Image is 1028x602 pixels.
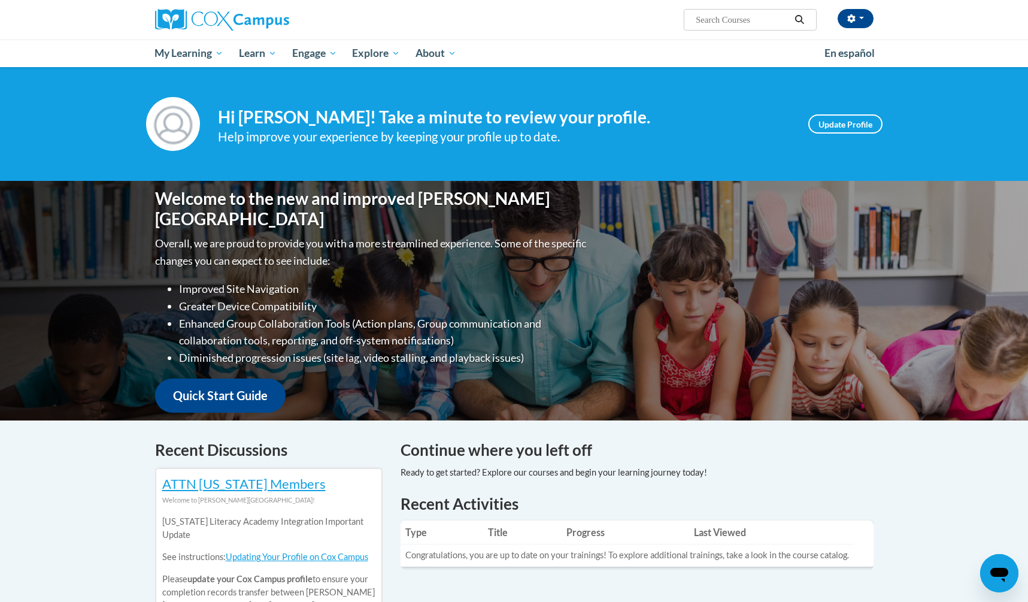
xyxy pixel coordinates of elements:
a: Engage [284,40,345,67]
th: Type [401,521,484,544]
td: Congratulations, you are up to date on your trainings! To explore additional trainings, take a lo... [401,544,854,567]
img: Profile Image [146,97,200,151]
a: Cox Campus [155,9,383,31]
h1: Welcome to the new and improved [PERSON_NAME][GEOGRAPHIC_DATA] [155,189,589,229]
th: Title [483,521,562,544]
a: Learn [231,40,284,67]
span: En español [824,47,875,59]
p: See instructions: [162,550,375,564]
b: update your Cox Campus profile [187,574,313,584]
div: Welcome to [PERSON_NAME][GEOGRAPHIC_DATA]! [162,494,375,507]
a: ATTN [US_STATE] Members [162,476,326,492]
img: Cox Campus [155,9,289,31]
h4: Continue where you left off [401,438,874,462]
li: Diminished progression issues (site lag, video stalling, and playback issues) [179,349,589,367]
h4: Hi [PERSON_NAME]! Take a minute to review your profile. [218,107,790,128]
h4: Recent Discussions [155,438,383,462]
span: Learn [239,46,277,60]
li: Greater Device Compatibility [179,298,589,315]
a: Update Profile [808,114,883,134]
a: About [408,40,464,67]
h1: Recent Activities [401,493,874,515]
li: Enhanced Group Collaboration Tools (Action plans, Group communication and collaboration tools, re... [179,315,589,350]
button: Search [790,13,808,27]
div: Help improve your experience by keeping your profile up to date. [218,127,790,147]
div: Main menu [137,40,891,67]
span: My Learning [154,46,223,60]
button: Account Settings [838,9,874,28]
li: Improved Site Navigation [179,280,589,298]
a: Explore [344,40,408,67]
span: Engage [292,46,337,60]
a: Quick Start Guide [155,379,286,413]
th: Last Viewed [689,521,854,544]
th: Progress [562,521,689,544]
iframe: Button to launch messaging window [980,554,1018,592]
a: My Learning [147,40,232,67]
span: Explore [352,46,400,60]
a: En español [817,41,883,66]
input: Search Courses [695,13,790,27]
a: Updating Your Profile on Cox Campus [226,552,368,562]
p: [US_STATE] Literacy Academy Integration Important Update [162,515,375,542]
p: Overall, we are proud to provide you with a more streamlined experience. Some of the specific cha... [155,235,589,270]
span: About [416,46,456,60]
